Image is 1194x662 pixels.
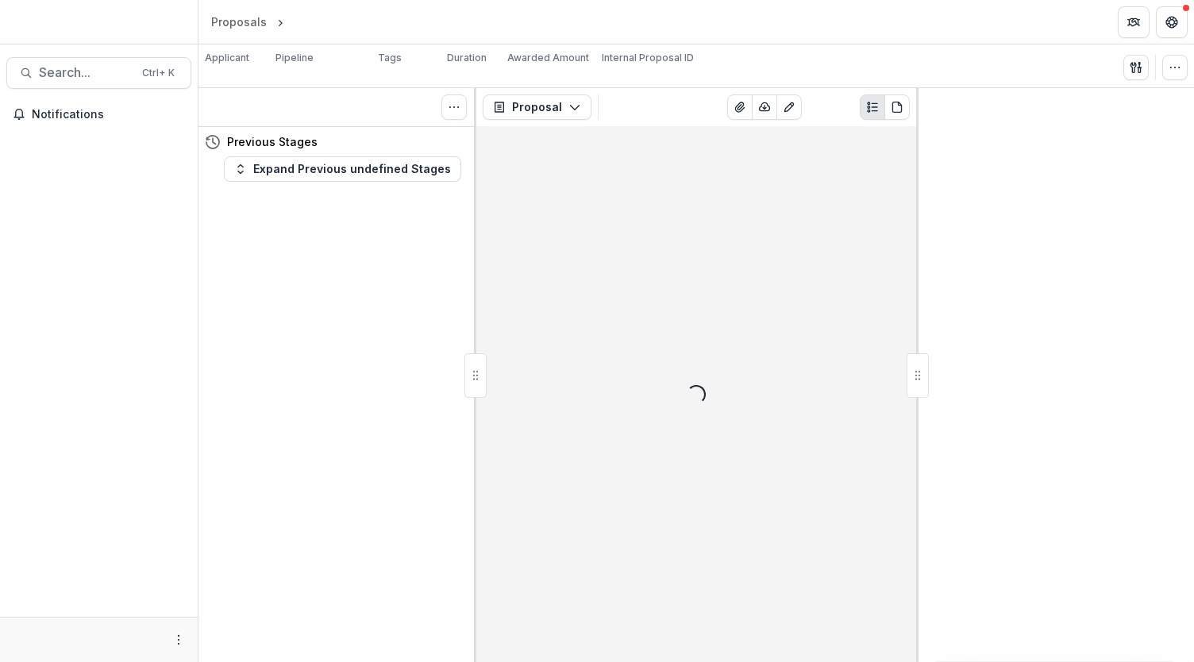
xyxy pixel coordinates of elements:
[227,133,318,150] h4: Previous Stages
[6,102,191,127] button: Notifications
[205,51,249,65] p: Applicant
[860,94,885,120] button: Plaintext view
[727,94,753,120] button: View Attached Files
[275,51,314,65] p: Pipeline
[6,57,191,89] button: Search...
[39,65,133,80] span: Search...
[205,10,273,33] a: Proposals
[884,94,910,120] button: PDF view
[447,51,487,65] p: Duration
[205,10,355,33] nav: breadcrumb
[139,64,178,82] div: Ctrl + K
[441,94,467,120] button: Toggle View Cancelled Tasks
[483,94,591,120] button: Proposal
[32,108,185,121] span: Notifications
[1118,6,1150,38] button: Partners
[507,51,589,65] p: Awarded Amount
[1156,6,1188,38] button: Get Help
[211,13,267,30] div: Proposals
[776,94,802,120] button: Edit as form
[224,156,461,182] button: Expand Previous undefined Stages
[169,630,188,649] button: More
[378,51,402,65] p: Tags
[602,51,694,65] p: Internal Proposal ID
